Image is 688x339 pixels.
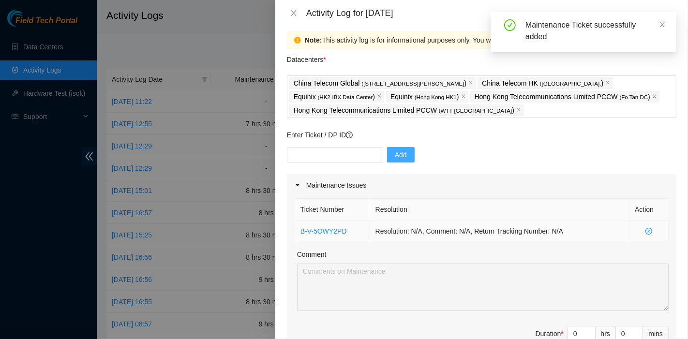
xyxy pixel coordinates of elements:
[295,199,370,221] th: Ticket Number
[461,94,466,100] span: close
[390,91,459,103] p: Equinix )
[287,9,300,18] button: Close
[540,81,601,87] span: ( [GEOGRAPHIC_DATA].
[620,94,648,100] span: ( Fo Tan DC
[287,174,676,196] div: Maintenance Issues
[468,80,473,86] span: close
[295,182,300,188] span: caret-right
[305,35,322,45] strong: Note:
[629,199,669,221] th: Action
[290,9,298,17] span: close
[300,227,347,235] a: B-V-5OWY2PD
[536,328,564,339] div: Duration
[482,78,603,89] p: China Telecom HK )
[525,19,665,43] div: Maintenance Ticket successfully added
[475,91,650,103] p: Hong Kong Telecommunications Limited PCCW )
[439,108,512,114] span: ( WTT [GEOGRAPHIC_DATA]
[297,264,669,311] textarea: Comment
[659,21,666,28] span: close
[635,228,663,235] span: close-circle
[377,94,382,100] span: close
[516,107,521,113] span: close
[387,147,415,162] button: Add
[306,8,676,18] div: Activity Log for [DATE]
[370,221,630,242] td: Resolution: N/A, Comment: N/A, Return Tracking Number: N/A
[605,80,610,86] span: close
[297,249,327,260] label: Comment
[395,149,407,160] span: Add
[287,130,676,140] p: Enter Ticket / DP ID
[415,94,457,100] span: ( Hong Kong HK1
[287,49,326,65] p: Datacenters
[504,19,516,31] span: check-circle
[370,199,630,221] th: Resolution
[294,37,301,44] span: exclamation-circle
[361,81,464,87] span: ( [STREET_ADDRESS][PERSON_NAME]
[294,78,466,89] p: China Telecom Global )
[652,94,657,100] span: close
[346,132,353,138] span: question-circle
[318,94,373,100] span: ( HK2-IBX Data Center
[294,91,375,103] p: Equinix )
[294,105,514,116] p: Hong Kong Telecommunications Limited PCCW )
